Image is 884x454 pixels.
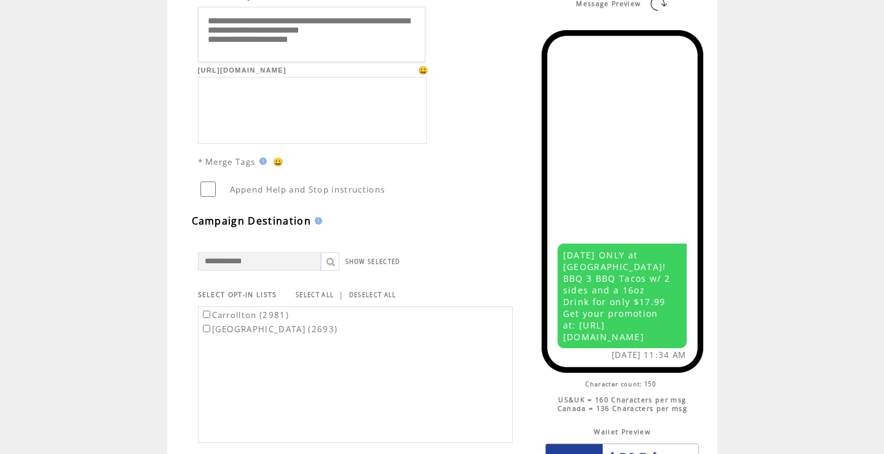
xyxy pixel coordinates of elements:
[585,380,656,388] span: Character count: 150
[563,249,671,343] span: [DATE] ONLY at [GEOGRAPHIC_DATA]! BBQ 3 BBQ Tacos w/ 2 sides and a 16oz Drink for only $17.99 Get...
[594,428,650,436] span: Wallet Preview
[198,156,256,167] span: * Merge Tags
[558,396,686,404] span: US&UK = 160 Characters per msg
[203,311,210,318] input: Carrollton (2981)
[296,291,334,299] a: SELECT ALL
[558,404,687,413] span: Canada = 136 Characters per msg
[200,309,290,321] label: Carrollton (2981)
[311,217,322,225] img: help.gif
[200,324,338,335] label: [GEOGRAPHIC_DATA] (2693)
[612,349,687,360] span: [DATE] 11:34 AM
[349,291,397,299] a: DESELECT ALL
[230,184,385,195] span: Append Help and Stop instructions
[198,66,286,74] span: [URL][DOMAIN_NAME]
[198,290,277,299] span: SELECT OPT-IN LISTS
[273,156,284,167] span: 😀
[203,325,210,332] input: [GEOGRAPHIC_DATA] (2693)
[256,157,267,165] img: help.gif
[345,258,401,266] a: SHOW SELECTED
[339,289,344,300] span: |
[418,65,429,76] span: 😀
[192,214,312,228] span: Campaign Destination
